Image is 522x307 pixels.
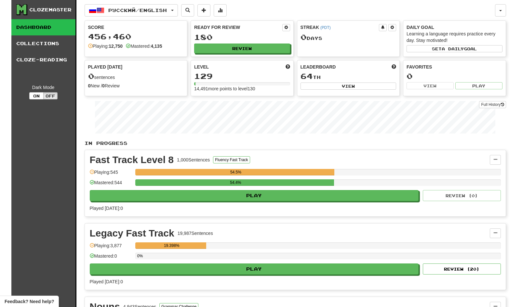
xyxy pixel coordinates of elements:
div: Streak [301,24,379,31]
div: Favorites [407,64,502,70]
button: Review [194,44,290,53]
strong: 0 [88,83,91,88]
span: Русский / English [108,7,167,13]
span: 64 [301,71,313,81]
div: 19.398% [137,242,206,249]
a: Collections [11,35,75,52]
a: (PDT) [320,25,331,30]
button: On [29,92,44,99]
button: Search sentences [181,4,194,17]
span: Played [DATE]: 0 [90,279,123,284]
div: Playing: 3,877 [90,242,132,253]
div: 14,491 more points to level 130 [194,85,290,92]
button: View [407,82,454,89]
span: 0 [88,71,94,81]
span: Played [DATE]: 0 [90,206,123,211]
button: Off [43,92,58,99]
div: 0 [407,72,502,80]
button: More stats [214,4,227,17]
div: Mastered: [126,43,162,49]
div: 54.4% [137,179,334,186]
span: Leaderboard [301,64,336,70]
div: Dark Mode [16,84,71,91]
div: 1,000 Sentences [177,157,210,163]
span: Level [194,64,209,70]
div: Legacy Fast Track [90,228,174,238]
div: Mastered: 544 [90,179,132,190]
div: Day s [301,33,396,42]
button: View [301,83,396,90]
button: Fluency Fast Track [213,156,250,163]
strong: 0 [102,83,105,88]
div: 180 [194,33,290,41]
div: 54.5% [137,169,334,175]
a: Full History [479,101,506,108]
button: Review (20) [423,263,501,275]
div: Learning a language requires practice every day. Stay motivated! [407,31,502,44]
span: This week in points, UTC [392,64,396,70]
div: Ready for Review [194,24,282,31]
a: Dashboard [11,19,75,35]
div: Score [88,24,184,31]
button: Play [90,190,419,201]
button: Play [90,263,419,275]
div: Playing: [88,43,123,49]
button: Play [455,82,502,89]
span: a daily [442,46,464,51]
div: th [301,72,396,81]
span: Open feedback widget [5,298,54,305]
strong: 12,750 [109,44,123,49]
button: Review (0) [423,190,501,201]
div: Playing: 545 [90,169,132,180]
div: 456,460 [88,32,184,41]
div: New / Review [88,83,184,89]
span: Score more points to level up [286,64,290,70]
span: Played [DATE] [88,64,123,70]
div: Fast Track Level 8 [90,155,174,165]
strong: 4,135 [151,44,162,49]
div: 129 [194,72,290,80]
div: sentences [88,72,184,81]
button: Add sentence to collection [197,4,210,17]
div: Daily Goal [407,24,502,31]
a: Cloze-Reading [11,52,75,68]
button: Seta dailygoal [407,45,502,52]
div: Mastered: 0 [90,253,132,263]
span: 0 [301,32,307,42]
div: Clozemaster [29,6,72,13]
div: 19,987 Sentences [178,230,213,237]
p: In Progress [85,140,506,147]
button: Русский/English [85,4,178,17]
